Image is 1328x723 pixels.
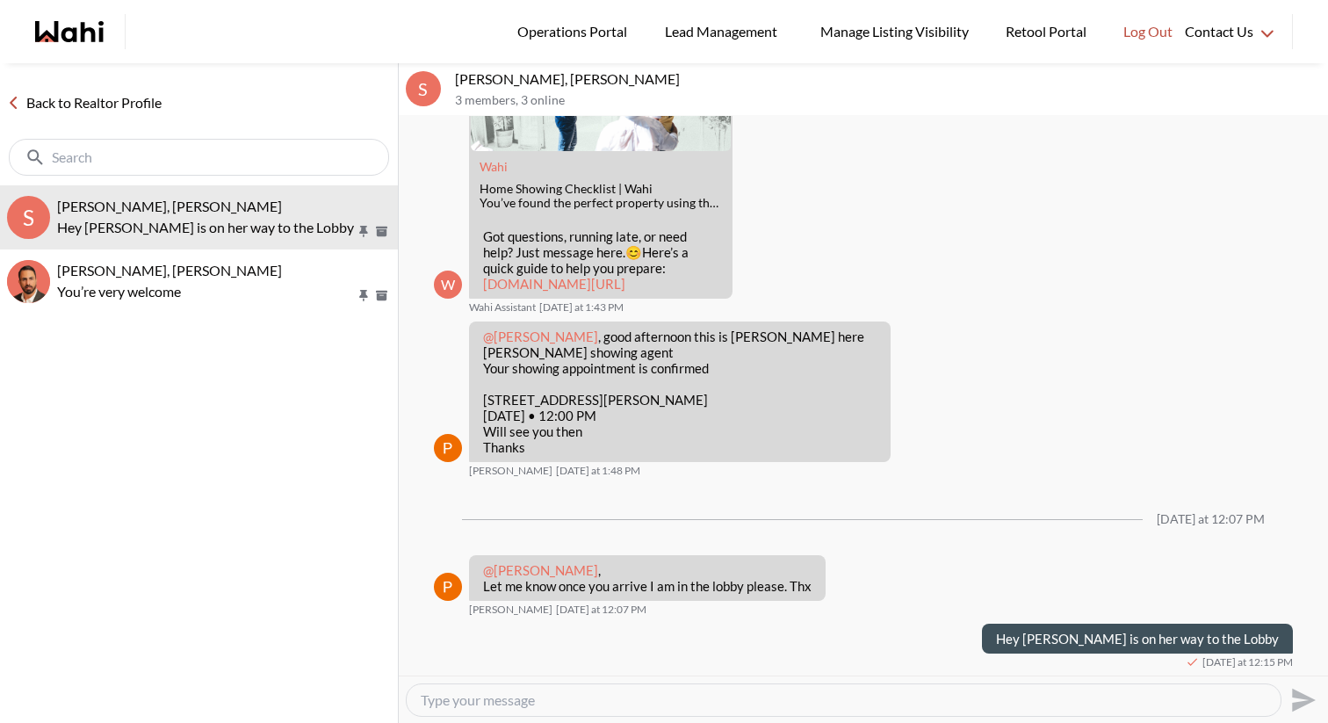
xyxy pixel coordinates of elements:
p: [PERSON_NAME], [PERSON_NAME] [455,70,1321,88]
p: Got questions, running late, or need help? Just message here. Here’s a quick guide to help you pr... [483,228,718,292]
span: 😊 [625,244,642,260]
span: [PERSON_NAME], [PERSON_NAME] [57,198,282,214]
input: Search [52,148,350,166]
span: Retool Portal [1006,20,1092,43]
div: Home Showing Checklist | Wahi [480,182,722,197]
p: , good afternoon this is [PERSON_NAME] here [PERSON_NAME] showing agent Your showing appointment ... [483,329,877,376]
time: 2025-09-07T16:07:04.118Z [556,603,646,617]
button: Pin [356,224,372,239]
time: 2025-09-05T17:43:13.296Z [539,300,624,315]
textarea: Type your message [421,691,1267,709]
div: S [406,71,441,106]
span: Operations Portal [517,20,633,43]
div: W [434,271,462,299]
time: 2025-09-07T16:15:19.946Z [1202,655,1293,669]
button: Send [1281,680,1321,719]
img: S [7,260,50,303]
a: Wahi homepage [35,21,104,42]
div: You’ve found the perfect property using the Wahi app. Now what? Book a showing instantly and foll... [480,196,722,211]
p: , Let me know once you arrive I am in the lobby please. Thx [483,562,812,594]
div: Paul Sharma [434,573,462,601]
img: P [434,434,462,462]
span: Manage Listing Visibility [815,20,974,43]
div: Paul Sharma [434,434,462,462]
p: Hey [PERSON_NAME] is on her way to the Lobby [57,217,356,238]
span: [PERSON_NAME] [469,603,552,617]
div: Suzie Persaud, Behnam [7,260,50,303]
p: [STREET_ADDRESS][PERSON_NAME] [DATE] • 12:00 PM Will see you then Thanks [483,392,877,455]
p: 3 members , 3 online [455,93,1321,108]
span: @[PERSON_NAME] [483,329,598,344]
button: Archive [372,288,391,303]
div: S [7,196,50,239]
a: [DOMAIN_NAME][URL] [483,276,625,292]
span: [PERSON_NAME], [PERSON_NAME] [57,262,282,278]
time: 2025-09-05T17:48:42.373Z [556,464,640,478]
button: Pin [356,288,372,303]
div: [DATE] at 12:07 PM [1157,512,1265,527]
span: Log Out [1123,20,1173,43]
p: Hey [PERSON_NAME] is on her way to the Lobby [996,631,1279,647]
span: Lead Management [665,20,783,43]
p: You’re very welcome [57,281,356,302]
img: P [434,573,462,601]
span: @[PERSON_NAME] [483,562,598,578]
a: Attachment [480,159,508,174]
span: [PERSON_NAME] [469,464,552,478]
span: Wahi Assistant [469,300,536,315]
button: Archive [372,224,391,239]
